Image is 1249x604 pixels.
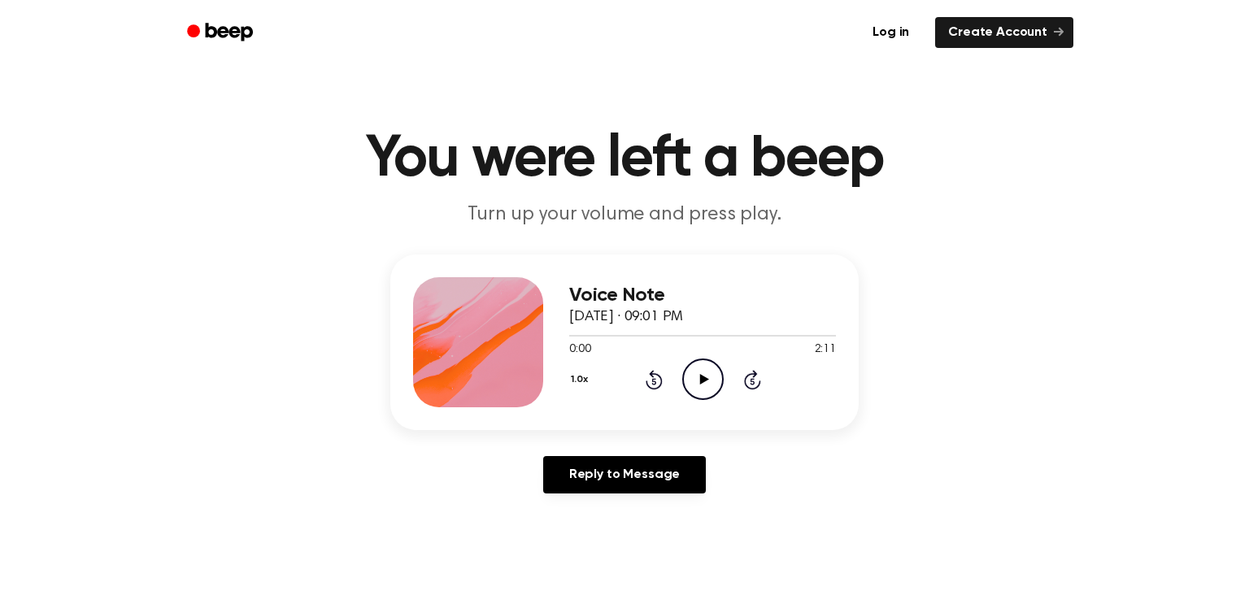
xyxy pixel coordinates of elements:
a: Beep [176,17,268,49]
span: [DATE] · 09:01 PM [569,310,683,324]
h3: Voice Note [569,285,836,306]
span: 2:11 [815,341,836,358]
a: Reply to Message [543,456,706,493]
p: Turn up your volume and press play. [312,202,937,228]
h1: You were left a beep [208,130,1041,189]
span: 0:00 [569,341,590,358]
a: Log in [856,14,925,51]
a: Create Account [935,17,1073,48]
button: 1.0x [569,366,594,393]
